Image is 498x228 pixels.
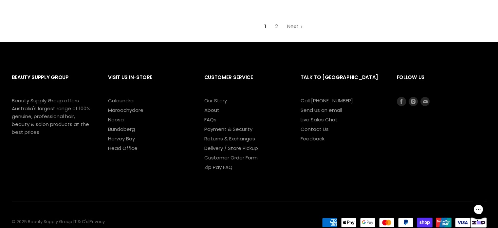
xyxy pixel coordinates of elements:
[74,218,88,225] a: T & C's
[465,197,491,221] iframe: Gorgias live chat messenger
[204,97,227,104] a: Our Story
[204,116,216,123] a: FAQs
[204,107,219,114] a: About
[301,126,329,133] a: Contact Us
[108,107,143,114] a: Maroochydore
[204,164,232,171] a: Zip Pay FAQ
[271,21,282,32] a: 2
[397,69,487,96] h2: Follow us
[108,69,191,96] h2: Visit Us In-Store
[301,107,342,114] a: Send us an email
[108,126,135,133] a: Bundaberg
[108,97,134,104] a: Caloundra
[301,97,353,104] a: Call [PHONE_NUMBER]
[470,218,486,227] img: footer-tile-new.png
[89,218,105,225] a: Privacy
[204,145,258,152] a: Delivery / Store Pickup
[301,135,324,142] a: Feedback
[12,97,90,136] p: Beauty Supply Group offers Australia's largest range of 100% genuine, professional hair, beauty &...
[108,145,138,152] a: Head Office
[261,21,270,32] span: 1
[204,126,252,133] a: Payment & Security
[204,69,287,96] h2: Customer Service
[301,116,338,123] a: Live Sales Chat
[301,69,384,96] h2: Talk to [GEOGRAPHIC_DATA]
[204,135,255,142] a: Returns & Exchanges
[204,154,258,161] a: Customer Order Form
[12,69,95,96] h2: Beauty Supply Group
[108,135,135,142] a: Hervey Bay
[108,116,124,123] a: Noosa
[283,21,306,32] a: Next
